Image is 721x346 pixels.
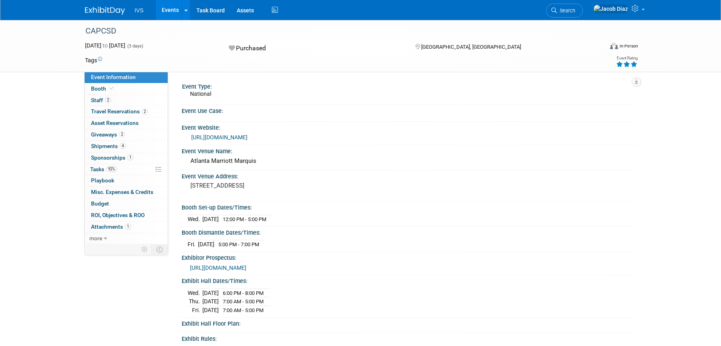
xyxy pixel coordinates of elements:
[188,289,202,297] td: Wed.
[91,97,111,103] span: Staff
[190,91,211,97] span: National
[85,72,168,83] a: Event Information
[182,170,636,180] div: Event Venue Address:
[85,83,168,95] a: Booth
[223,299,263,304] span: 7:00 AM - 5:00 PM
[188,297,202,306] td: Thu.
[91,223,131,230] span: Attachments
[190,265,246,271] a: [URL][DOMAIN_NAME]
[182,105,636,115] div: Event Use Case:
[85,210,168,221] a: ROI, Objectives & ROO
[138,244,152,255] td: Personalize Event Tab Strip
[85,42,125,49] span: [DATE] [DATE]
[198,240,214,249] td: [DATE]
[85,164,168,175] a: Tasks92%
[135,7,144,14] span: IVS
[152,244,168,255] td: Toggle Event Tabs
[85,198,168,210] a: Budget
[90,166,117,172] span: Tasks
[85,187,168,198] a: Misc. Expenses & Credits
[91,120,139,126] span: Asset Reservations
[610,43,618,49] img: Format-Inperson.png
[202,289,219,297] td: [DATE]
[119,131,125,137] span: 2
[85,152,168,164] a: Sponsorships1
[91,212,145,218] span: ROI, Objectives & ROO
[182,227,636,237] div: Booth Dismantle Dates/Times:
[202,297,219,306] td: [DATE]
[191,134,248,140] a: [URL][DOMAIN_NAME]
[218,241,259,247] span: 5:00 PM - 7:00 PM
[85,106,168,117] a: Travel Reservations2
[85,118,168,129] a: Asset Reservations
[120,143,126,149] span: 4
[91,189,153,195] span: Misc. Expenses & Credits
[91,177,114,184] span: Playbook
[85,175,168,186] a: Playbook
[202,215,219,223] td: [DATE]
[91,200,109,207] span: Budget
[91,143,126,149] span: Shipments
[616,56,638,60] div: Event Rating
[202,306,219,314] td: [DATE]
[182,333,636,343] div: Exhibit Rules:
[106,166,117,172] span: 92%
[421,44,521,50] span: [GEOGRAPHIC_DATA], [GEOGRAPHIC_DATA]
[557,8,575,14] span: Search
[91,131,125,138] span: Giveaways
[85,221,168,233] a: Attachments1
[226,42,403,55] div: Purchased
[91,74,136,80] span: Event Information
[105,97,111,103] span: 2
[619,43,638,49] div: In-Person
[223,290,263,296] span: 6:00 PM - 8:00 PM
[91,108,148,115] span: Travel Reservations
[546,4,583,18] a: Search
[83,24,591,38] div: CAPCSD
[188,240,198,249] td: Fri.
[182,81,632,91] div: Event Type:
[127,154,133,160] span: 1
[182,145,636,155] div: Event Venue Name:
[85,129,168,140] a: Giveaways2
[125,223,131,229] span: 1
[89,235,102,241] span: more
[91,154,133,161] span: Sponsorships
[188,215,202,223] td: Wed.
[182,122,636,132] div: Event Website:
[556,42,638,53] div: Event Format
[91,85,115,92] span: Booth
[110,86,114,91] i: Booth reservation complete
[188,155,630,167] div: Atlanta Marriott Marquis
[85,141,168,152] a: Shipments4
[182,252,636,262] div: Exhibitor Prospectus:
[101,42,109,49] span: to
[182,275,636,285] div: Exhibit Hall Dates/Times:
[127,43,143,49] span: (3 days)
[182,318,636,328] div: Exhibit Hall Floor Plan:
[142,109,148,115] span: 2
[85,95,168,106] a: Staff2
[182,202,636,212] div: Booth Set-up Dates/Times:
[223,216,266,222] span: 12:00 PM - 5:00 PM
[85,233,168,244] a: more
[85,56,102,64] td: Tags
[190,182,362,189] pre: [STREET_ADDRESS]
[85,7,125,15] img: ExhibitDay
[188,306,202,314] td: Fri.
[223,307,263,313] span: 7:00 AM - 5:00 PM
[593,4,628,13] img: Jacob Diaz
